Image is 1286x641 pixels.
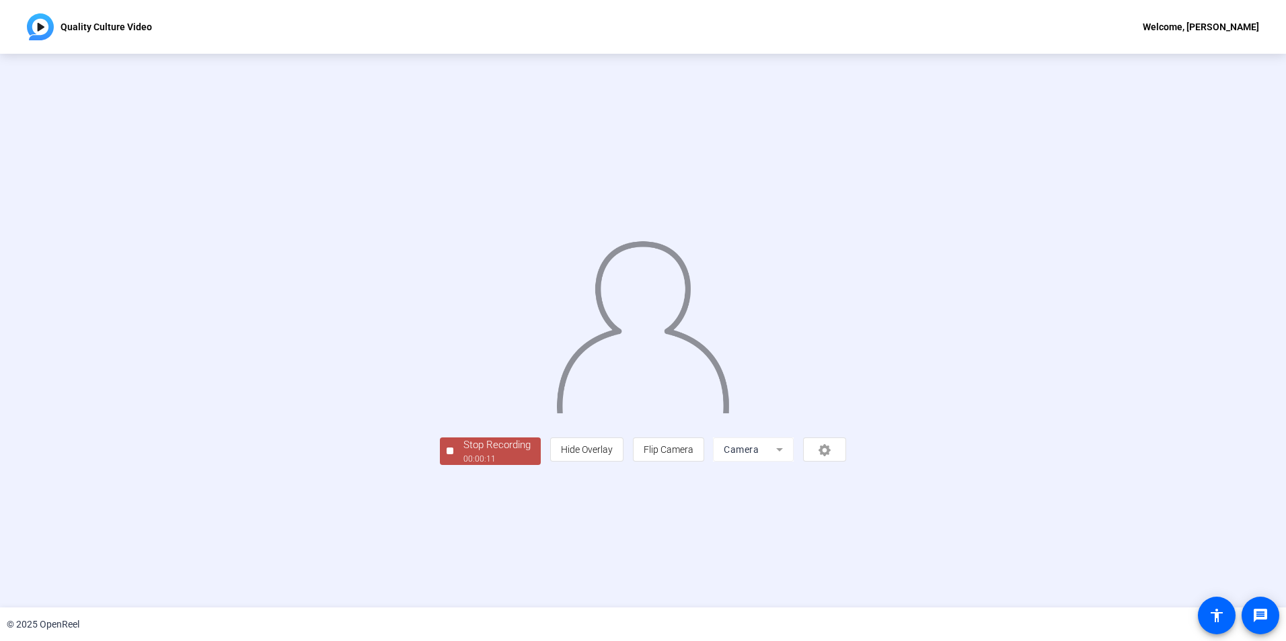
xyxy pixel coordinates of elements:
div: 00:00:11 [463,453,531,465]
span: Flip Camera [644,444,693,455]
button: Stop Recording00:00:11 [440,437,541,465]
div: Welcome, [PERSON_NAME] [1143,19,1259,35]
img: OpenReel logo [27,13,54,40]
span: Hide Overlay [561,444,613,455]
button: Hide Overlay [550,437,623,462]
button: Flip Camera [633,437,704,462]
mat-icon: message [1252,607,1269,624]
div: © 2025 OpenReel [7,617,79,632]
img: overlay [555,230,730,413]
mat-icon: accessibility [1209,607,1225,624]
p: Quality Culture Video [61,19,152,35]
div: Stop Recording [463,437,531,453]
